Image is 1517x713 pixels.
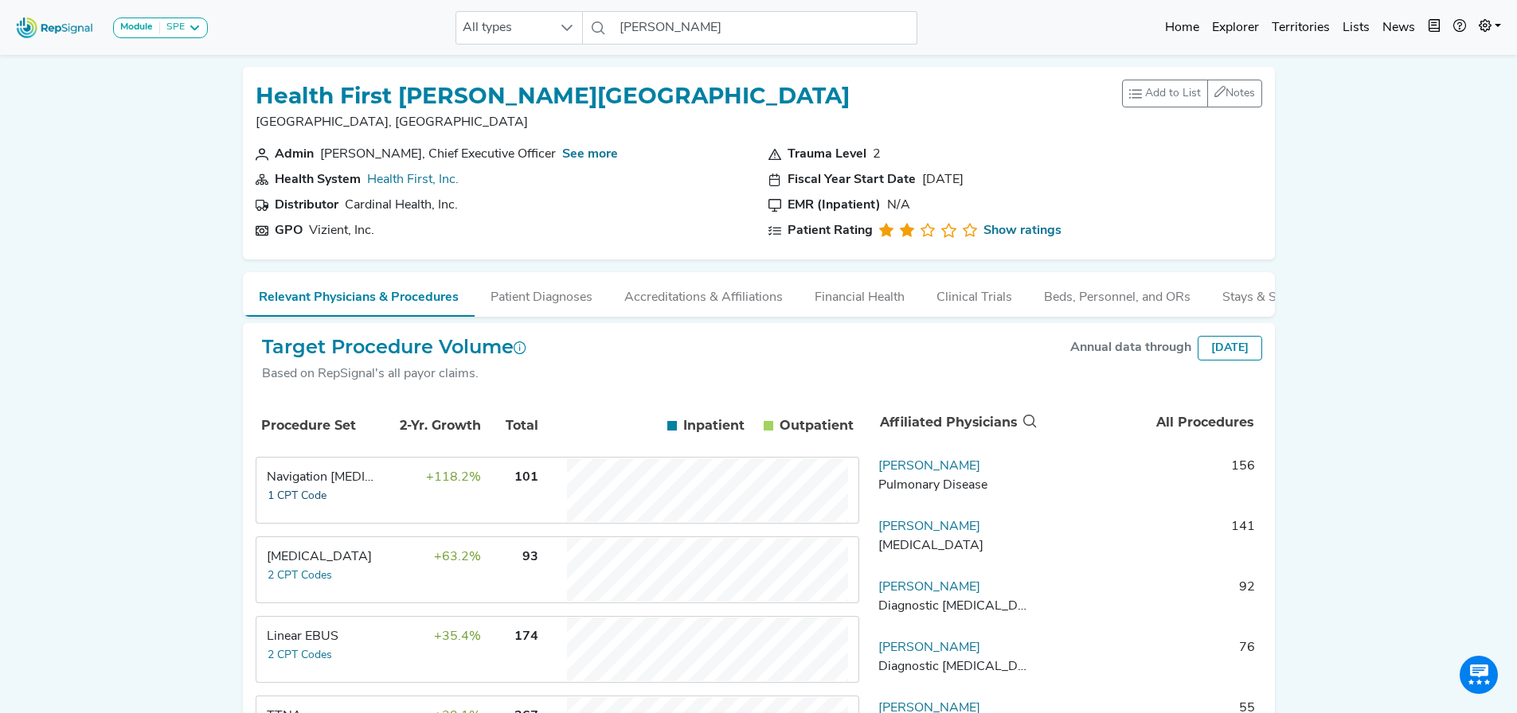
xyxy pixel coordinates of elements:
td: 156 [1039,457,1262,505]
td: 141 [1039,517,1262,565]
div: 2 [873,145,881,164]
button: ModuleSPE [113,18,208,38]
button: Notes [1207,80,1262,107]
h2: Target Procedure Volume [262,336,526,359]
td: 76 [1039,638,1262,686]
a: Health First, Inc. [367,173,459,186]
div: Health First, Inc. [367,170,459,189]
div: Brett A. Esrock, Chief Executive Officer [320,145,556,164]
a: Territories [1265,12,1336,44]
div: Distributor [275,196,338,215]
div: Diagnostic Radiology [878,657,1033,676]
div: Patient Rating [788,221,873,240]
th: All Procedures [1040,396,1261,449]
div: N/A [887,196,910,215]
div: Transbronchial Biopsy [267,547,376,567]
button: Intel Book [1421,12,1447,44]
div: Diagnostic Radiology [878,597,1033,616]
a: Home [1159,12,1206,44]
span: All types [456,12,552,44]
a: See more [562,148,618,161]
span: +35.4% [434,630,481,643]
a: News [1376,12,1421,44]
a: [PERSON_NAME] [878,460,980,473]
span: Add to List [1145,85,1201,102]
div: EMR (Inpatient) [788,196,881,215]
div: Fiscal Year Start Date [788,170,916,189]
button: 1 CPT Code [267,487,327,505]
h1: Health First [PERSON_NAME][GEOGRAPHIC_DATA] [256,83,850,110]
span: Outpatient [780,416,854,435]
span: 93 [522,551,538,563]
button: Stays & Services [1206,272,1332,315]
button: Clinical Trials [921,272,1028,315]
div: Admin [275,145,314,164]
th: Affiliated Physicians [873,396,1040,449]
a: Explorer [1206,12,1265,44]
button: Beds, Personnel, and ORs [1028,272,1206,315]
th: 2-Yr. Growth [380,399,483,453]
div: GPO [275,221,303,240]
th: Total [485,399,541,453]
a: [PERSON_NAME] [878,581,980,594]
span: 174 [514,630,538,643]
span: +63.2% [434,551,481,563]
button: Financial Health [799,272,921,315]
div: [DATE] [1198,336,1262,360]
div: Trauma Level [788,145,866,164]
div: toolbar [1122,80,1262,107]
p: [GEOGRAPHIC_DATA], [GEOGRAPHIC_DATA] [256,113,850,132]
input: Search a physician or facility [613,11,917,45]
div: Vizient, Inc. [309,221,374,240]
div: Linear EBUS [267,627,376,646]
a: [PERSON_NAME] [878,520,980,533]
button: 2 CPT Codes [267,646,333,664]
button: Relevant Physicians & Procedures [243,272,475,317]
th: Procedure Set [259,399,378,453]
a: Show ratings [983,221,1062,240]
div: Navigation Bronchoscopy [267,468,376,487]
div: SPE [160,21,185,34]
div: Annual data through [1070,338,1191,357]
span: Inpatient [683,416,745,435]
div: Thoracic Surgery [878,536,1033,555]
strong: Module [120,22,153,32]
div: [PERSON_NAME], Chief Executive Officer [320,145,556,164]
div: Based on RepSignal's all payor claims. [262,364,526,384]
span: 101 [514,471,538,484]
div: Pulmonary Disease [878,476,1033,495]
span: +118.2% [426,471,481,484]
div: Health System [275,170,361,189]
button: Patient Diagnoses [475,272,608,315]
a: Lists [1336,12,1376,44]
div: [DATE] [922,170,964,189]
button: 2 CPT Codes [267,567,333,585]
a: [PERSON_NAME] [878,641,980,654]
div: Cardinal Health, Inc. [345,196,458,215]
td: 92 [1039,578,1262,625]
button: Accreditations & Affiliations [608,272,799,315]
button: Add to List [1122,80,1208,107]
span: Notes [1226,88,1255,99]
